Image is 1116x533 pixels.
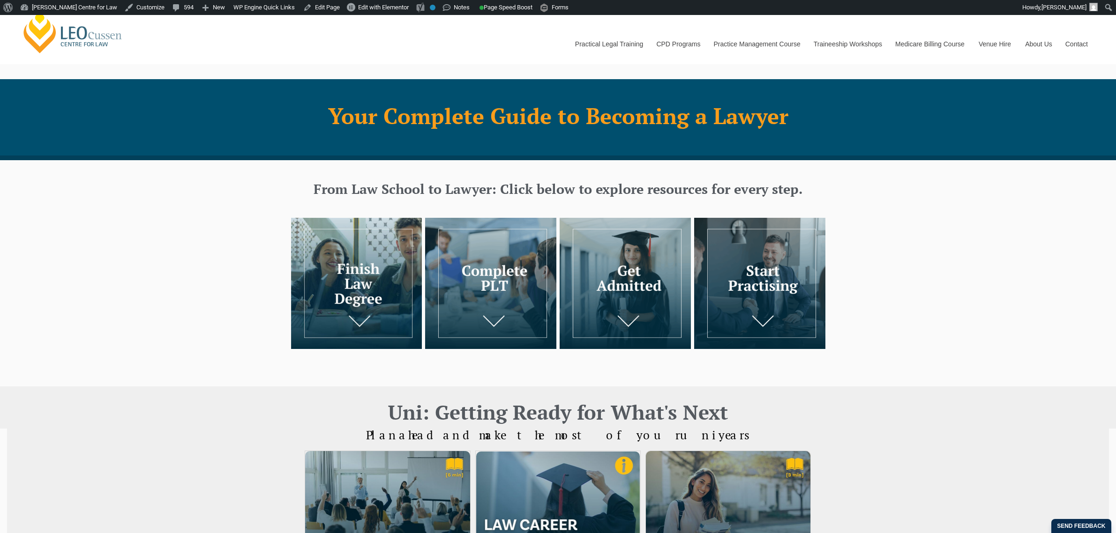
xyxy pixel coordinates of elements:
iframe: LiveChat chat widget [1053,470,1093,510]
span: ahead and make the most of your [399,427,680,443]
h2: Uni: Getting Ready for What's Next [291,400,825,424]
span: Edit with Elementor [358,4,409,11]
a: [PERSON_NAME] Centre for Law [21,10,125,54]
span: uni [680,427,719,443]
a: Practice Management Course [707,24,807,64]
a: Venue Hire [972,24,1018,64]
span: Plan [366,427,749,443]
a: About Us [1018,24,1058,64]
h3: From Law School to Lawyer: Click below to explore resources for every step. [294,177,823,200]
a: CPD Programs [649,24,706,64]
div: No index [430,5,435,10]
a: Traineeship Workshops [807,24,888,64]
span: [PERSON_NAME] [1041,4,1086,11]
span: years [719,427,749,443]
a: Contact [1058,24,1095,64]
a: Medicare Billing Course [888,24,972,64]
a: Practical Legal Training [568,24,650,64]
h1: Your Complete Guide to Becoming a Lawyer [296,104,821,127]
